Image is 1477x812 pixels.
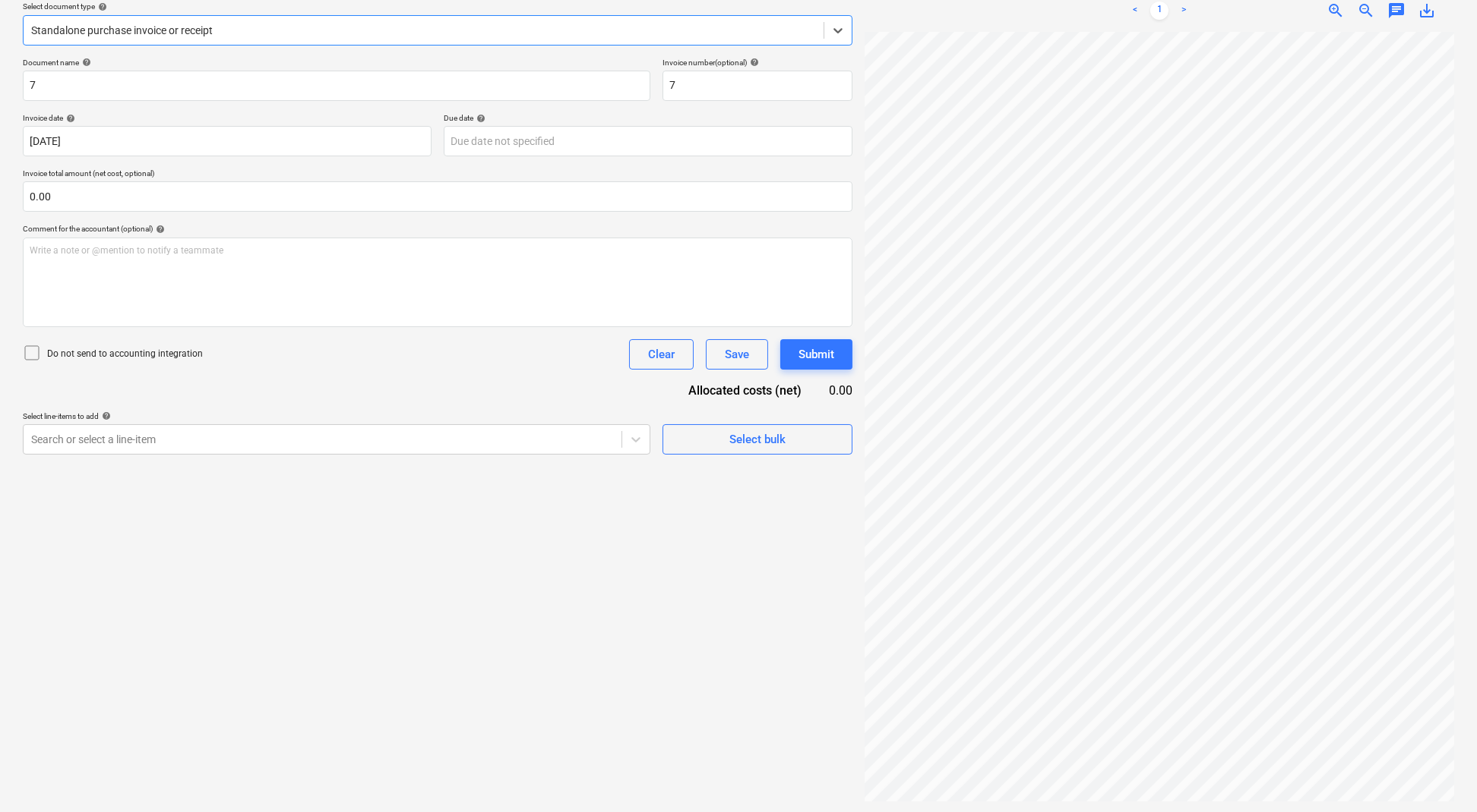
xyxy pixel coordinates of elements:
[95,2,107,11] span: help
[1418,2,1436,20] span: save_alt
[23,126,432,156] input: Invoice date not specified
[799,345,834,364] div: Submit
[23,113,432,123] div: Invoice date
[648,345,675,364] div: Clear
[725,345,749,364] div: Save
[444,113,852,123] div: Due date
[1327,2,1345,20] span: zoom_in
[663,71,852,101] input: Invoice number
[1401,739,1477,812] iframe: Chat Widget
[153,225,165,234] span: help
[63,114,75,123] span: help
[23,411,650,421] div: Select line-items to add
[663,424,852,455] button: Select bulk
[23,58,650,68] div: Document name
[1401,739,1477,812] div: Widget de chat
[747,58,759,67] span: help
[655,382,826,399] div: Allocated costs (net)
[79,58,91,67] span: help
[23,168,852,181] p: Invoice total amount (net cost, optional)
[47,348,203,360] p: Do not send to accounting integration
[1126,2,1144,20] a: Previous page
[1175,2,1193,20] a: Next page
[23,2,852,11] div: Select document type
[826,382,852,399] div: 0.00
[706,339,768,370] button: Save
[473,114,485,123] span: help
[1357,2,1375,20] span: zoom_out
[444,126,852,156] input: Due date not specified
[23,181,852,212] input: Invoice total amount (net cost, optional)
[663,58,852,68] div: Invoice number (optional)
[99,411,111,420] span: help
[780,339,852,370] button: Submit
[23,224,852,234] div: Comment for the accountant (optional)
[23,71,650,101] input: Document name
[629,339,694,370] button: Clear
[1150,2,1169,20] a: Page 1 is your current page
[1387,2,1406,20] span: chat
[729,430,786,449] div: Select bulk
